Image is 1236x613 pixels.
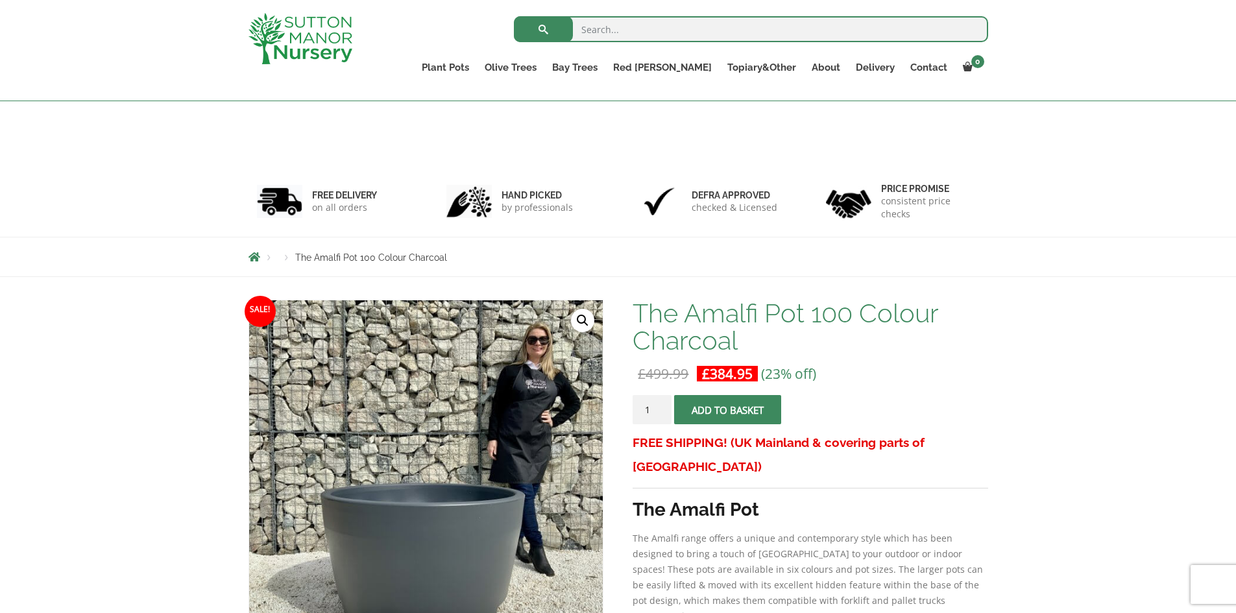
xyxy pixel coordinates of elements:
img: 2.jpg [446,185,492,218]
p: on all orders [312,201,377,214]
input: Search... [514,16,988,42]
span: (23% off) [761,365,816,383]
bdi: 384.95 [702,365,753,383]
h6: Defra approved [692,189,777,201]
a: View full-screen image gallery [571,309,594,332]
input: Product quantity [633,395,672,424]
a: Bay Trees [544,58,605,77]
a: 0 [955,58,988,77]
h3: FREE SHIPPING! (UK Mainland & covering parts of [GEOGRAPHIC_DATA]) [633,431,988,479]
span: £ [638,365,646,383]
p: checked & Licensed [692,201,777,214]
img: 4.jpg [826,182,871,221]
a: Red [PERSON_NAME] [605,58,720,77]
a: Plant Pots [414,58,477,77]
a: Delivery [848,58,903,77]
a: About [804,58,848,77]
a: Olive Trees [477,58,544,77]
span: 0 [971,55,984,68]
img: 3.jpg [636,185,682,218]
bdi: 499.99 [638,365,688,383]
h6: hand picked [502,189,573,201]
h6: FREE DELIVERY [312,189,377,201]
button: Add to basket [674,395,781,424]
nav: Breadcrumbs [248,252,988,262]
a: Contact [903,58,955,77]
img: 1.jpg [257,185,302,218]
img: logo [248,13,352,64]
strong: The Amalfi Pot [633,499,759,520]
p: consistent price checks [881,195,980,221]
a: Topiary&Other [720,58,804,77]
span: Sale! [245,296,276,327]
h1: The Amalfi Pot 100 Colour Charcoal [633,300,988,354]
span: £ [702,365,710,383]
h6: Price promise [881,183,980,195]
p: by professionals [502,201,573,214]
span: The Amalfi Pot 100 Colour Charcoal [295,252,447,263]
